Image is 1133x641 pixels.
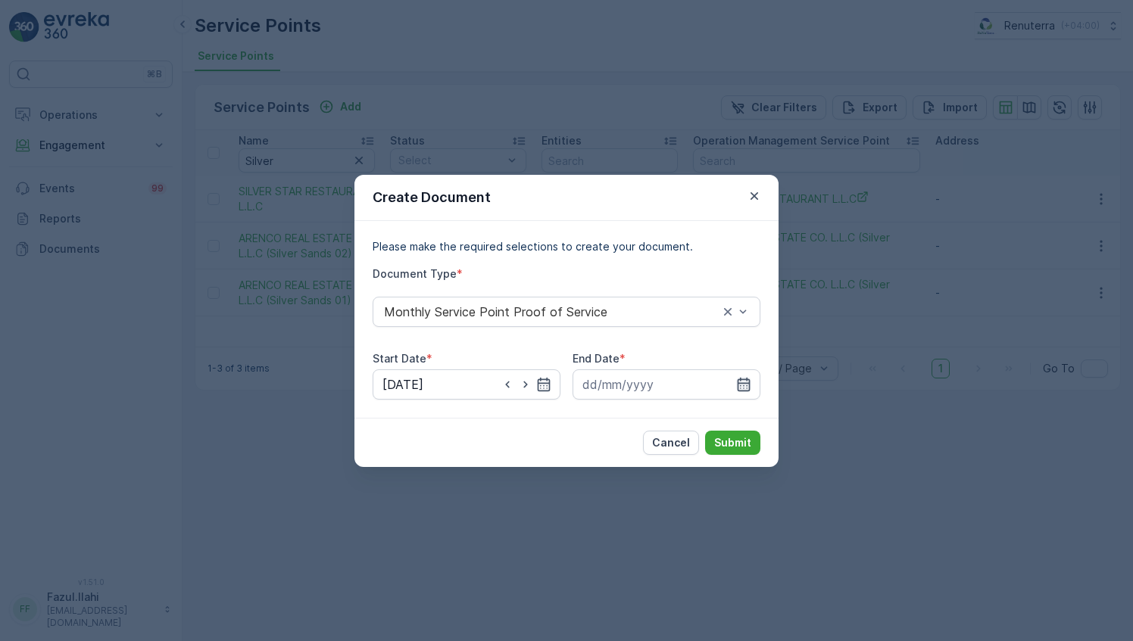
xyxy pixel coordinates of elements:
[373,239,760,254] p: Please make the required selections to create your document.
[373,352,426,365] label: Start Date
[373,369,560,400] input: dd/mm/yyyy
[643,431,699,455] button: Cancel
[373,267,457,280] label: Document Type
[573,352,620,365] label: End Date
[705,431,760,455] button: Submit
[714,435,751,450] p: Submit
[573,369,760,400] input: dd/mm/yyyy
[373,187,491,208] p: Create Document
[652,435,690,450] p: Cancel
